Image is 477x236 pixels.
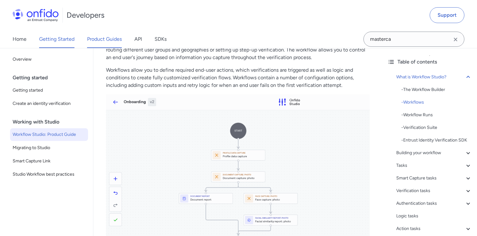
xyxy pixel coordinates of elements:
[396,212,472,220] a: Logic tasks
[39,30,74,48] a: Getting Started
[401,136,472,144] a: -Entrust Identity Verification SDK
[401,124,472,131] a: -Verification Suite
[396,225,472,233] a: Action tasks
[10,168,88,181] a: Studio Workflow best practices
[13,9,59,21] img: Onfido Logo
[10,97,88,110] a: Create an identity verification
[396,200,472,207] a: Authentication tasks
[13,157,85,165] span: Smart Capture Link
[106,66,370,89] p: Workflows allow you to define required end-user actions, which verifications are triggered as wel...
[396,187,472,195] a: Verification tasks
[387,58,472,66] div: Table of contents
[401,99,472,106] div: - Workflows
[452,36,459,43] svg: Clear search field button
[13,144,85,152] span: Migrating to Studio
[10,142,88,154] a: Migrating to Studio
[13,71,91,84] div: Getting started
[87,30,122,48] a: Product Guides
[13,171,85,178] span: Studio Workflow best practices
[401,99,472,106] a: -Workflows
[401,86,472,94] a: -The Workflow Builder
[401,111,472,119] a: -Workflow Runs
[10,53,88,66] a: Overview
[430,7,464,23] a: Support
[396,174,472,182] a: Smart Capture tasks
[401,136,472,144] div: - Entrust Identity Verification SDK
[396,73,472,81] a: What is Workflow Studio?
[401,86,472,94] div: - The Workflow Builder
[13,131,85,138] span: Workflow Studio: Product Guide
[67,10,104,20] h1: Developers
[134,30,142,48] a: API
[401,124,472,131] div: - Verification Suite
[396,162,472,169] a: Tasks
[363,32,464,47] input: Onfido search input field
[13,30,26,48] a: Home
[155,30,167,48] a: SDKs
[13,100,85,107] span: Create an identity verification
[13,116,91,128] div: Working with Studio
[10,155,88,167] a: Smart Capture Link
[396,149,472,157] a: Building your workflow
[10,84,88,97] a: Getting started
[401,111,472,119] div: - Workflow Runs
[10,128,88,141] a: Workflow Studio: Product Guide
[106,39,370,61] p: You can create multiple workflows that can be used individually or in parallel for a range of use...
[13,56,85,63] span: Overview
[13,87,85,94] span: Getting started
